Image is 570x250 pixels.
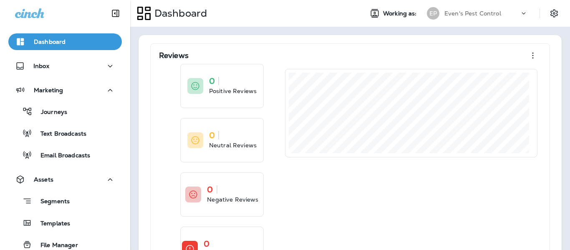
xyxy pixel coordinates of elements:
[32,152,90,160] p: Email Broadcasts
[383,10,419,17] span: Working as:
[207,185,213,194] p: 0
[547,6,562,21] button: Settings
[8,82,122,98] button: Marketing
[8,146,122,164] button: Email Broadcasts
[209,77,215,85] p: 0
[8,124,122,142] button: Text Broadcasts
[8,33,122,50] button: Dashboard
[204,240,209,248] p: 0
[207,195,258,204] p: Negative Reviews
[104,5,127,22] button: Collapse Sidebar
[8,58,122,74] button: Inbox
[34,176,53,183] p: Assets
[33,109,67,116] p: Journeys
[209,87,257,95] p: Positive Reviews
[32,130,86,138] p: Text Broadcasts
[427,7,439,20] div: EP
[32,220,70,228] p: Templates
[159,51,189,60] p: Reviews
[8,103,122,120] button: Journeys
[32,198,70,206] p: Segments
[34,38,66,45] p: Dashboard
[444,10,501,17] p: Even's Pest Control
[209,141,257,149] p: Neutral Reviews
[8,214,122,232] button: Templates
[8,192,122,210] button: Segments
[34,87,63,93] p: Marketing
[33,63,49,69] p: Inbox
[209,131,215,139] p: 0
[32,242,78,250] p: File Manager
[8,171,122,188] button: Assets
[151,7,207,20] p: Dashboard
